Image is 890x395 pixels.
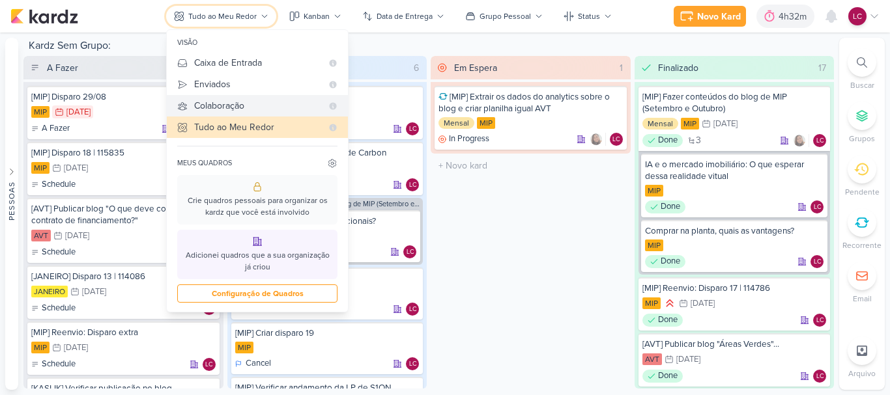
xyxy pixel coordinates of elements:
[848,368,876,379] p: Arquivo
[177,158,232,169] div: meus quadros
[642,91,827,115] div: [MIP] Fazer conteúdos do blog de MIP (Setembro e Outubro)
[403,245,416,258] div: Laís Costa
[31,286,68,297] div: JANEIRO
[813,314,826,327] div: Responsável: Laís Costa
[848,7,867,25] div: Laís Costa
[203,358,216,371] div: Laís Costa
[661,200,680,213] p: Done
[839,48,885,91] li: Ctrl + F
[816,374,824,380] p: LC
[813,370,826,383] div: Laís Costa
[610,133,623,146] div: Laís Costa
[614,61,628,75] div: 1
[42,358,76,371] p: Schedule
[31,230,51,241] div: AVT
[194,99,322,113] div: Colaboração
[31,162,50,174] div: MIP
[167,116,348,138] button: Tudo ao Meu Redor
[438,91,623,115] div: [MIP] Extrair os dados do analytics sobre o blog e criar planilha igual AVT
[449,133,489,146] p: In Progress
[813,370,826,383] div: Responsável: Laís Costa
[406,303,419,316] div: Responsável: Laís Costa
[167,34,348,52] div: visão
[409,182,416,189] p: LC
[590,133,606,146] div: Colaboradores: Sharlene Khoury
[713,120,738,128] div: [DATE]
[642,338,827,350] div: [AVT] Publicar blog "Áreas Verdes"...
[65,232,89,240] div: [DATE]
[658,134,678,147] p: Done
[42,246,76,259] p: Schedule
[235,327,420,339] div: [MIP] Criar disparo 19
[403,245,416,258] div: Responsável: Laís Costa
[658,314,678,327] p: Done
[31,106,50,118] div: MIP
[816,138,824,144] p: LC
[645,225,824,237] div: Comprar na planta, quais as vantagens?
[814,204,821,211] p: LC
[849,133,875,144] p: Grupos
[194,56,322,70] div: Caixa de Entrada
[235,357,271,370] div: Cancel
[185,195,330,221] div: Crie quadros pessoais para organizar os kardz que você está involvido
[235,382,420,394] div: [MIP] Verificar andamento da LP de S1ON
[610,133,623,146] div: Responsável: Laís Costa
[645,239,663,251] div: MIP
[406,178,419,191] div: Responsável: Laís Costa
[814,259,821,266] p: LC
[477,117,495,129] div: MIP
[642,353,662,365] div: AVT
[676,355,700,364] div: [DATE]
[66,108,91,116] div: [DATE]
[691,299,715,308] div: [DATE]
[438,117,474,129] div: Mensal
[406,303,419,316] div: Laís Costa
[167,52,348,74] button: Caixa de Entrada
[645,185,663,197] div: MIP
[661,255,680,268] p: Done
[406,122,419,135] div: Laís Costa
[5,38,18,390] button: Pessoas
[23,38,834,56] div: Kardz Sem Grupo:
[42,178,76,191] p: Schedule
[681,118,699,129] div: MIP
[663,297,676,310] div: Prioridade Alta
[42,122,70,135] p: A Fazer
[845,186,880,198] p: Pendente
[31,302,76,315] div: Schedule
[658,370,678,383] p: Done
[406,357,419,370] div: Laís Costa
[205,362,212,368] p: LC
[31,178,76,191] div: Schedule
[406,122,419,135] div: Responsável: Laís Costa
[31,122,70,135] div: A Fazer
[642,282,827,294] div: [MIP] Reenvio: Disparo 17 | 114786
[793,134,806,147] img: Sharlene Khoury
[409,126,416,133] p: LC
[642,314,683,327] div: Done
[64,344,88,352] div: [DATE]
[642,134,683,147] div: Done
[42,302,76,315] p: Schedule
[645,255,685,268] div: Done
[813,61,831,75] div: 17
[31,342,50,353] div: MIP
[813,134,826,147] div: Laís Costa
[409,361,416,368] p: LC
[658,61,698,75] div: Finalizado
[185,249,330,275] div: Adicionei quadros que a sua organização já criou
[433,156,628,175] input: + Novo kard
[203,358,216,371] div: Responsável: Laís Costa
[31,91,216,103] div: [MIP] Disparo 29/08
[813,314,826,327] div: Laís Costa
[612,137,620,143] p: LC
[406,178,419,191] div: Laís Costa
[31,246,76,259] div: Schedule
[31,203,216,226] div: [AVT] Publicar blog "O que deve constar no contrato de financiamento?"
[853,293,872,305] p: Email
[10,8,78,24] img: kardz.app
[194,77,322,91] div: Enviados
[645,200,685,213] div: Done
[167,95,348,116] button: Colaboração
[779,10,811,23] div: 4h32m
